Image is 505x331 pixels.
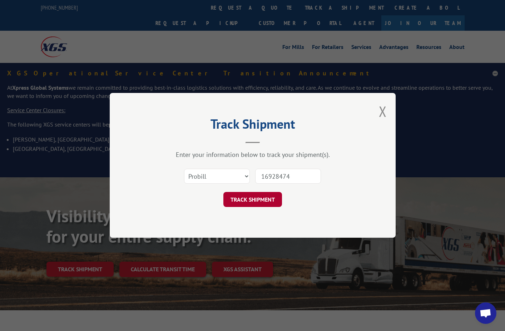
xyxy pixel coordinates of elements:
h2: Track Shipment [145,119,360,133]
button: Close modal [379,102,387,121]
div: Enter your information below to track your shipment(s). [145,151,360,159]
input: Number(s) [255,169,321,184]
a: Open chat [475,302,496,324]
button: TRACK SHIPMENT [223,192,282,207]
